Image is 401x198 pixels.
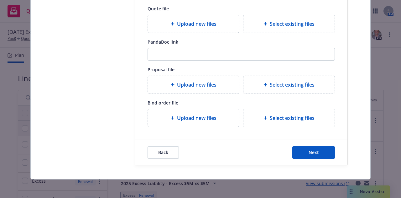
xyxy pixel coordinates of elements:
span: Back [158,149,168,155]
div: Upload new files [148,76,239,94]
span: Proposal file [148,67,174,72]
div: Upload new files [148,109,239,127]
span: Upload new files [177,114,216,122]
button: Back [148,146,179,159]
span: Bind order file [148,100,178,106]
div: Select existing files [243,15,335,33]
div: Upload new files [148,15,239,33]
span: PandaDoc link [148,39,178,45]
span: Quote file [148,6,169,12]
span: Select existing files [270,20,315,28]
span: Upload new files [177,20,216,28]
span: Next [309,149,319,155]
span: Upload new files [177,81,216,88]
div: Select existing files [243,109,335,127]
button: Next [292,146,335,159]
span: Select existing files [270,81,315,88]
span: Select existing files [270,114,315,122]
div: Select existing files [243,76,335,94]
